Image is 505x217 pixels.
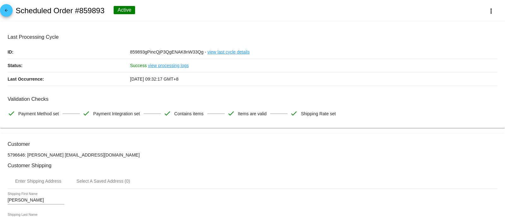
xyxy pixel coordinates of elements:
span: Success [130,63,147,68]
span: 859893gPincQjP3QgENAK8nW33Qg - [130,49,206,54]
div: Active [114,6,135,14]
p: Last Occurrence: [8,72,130,86]
p: ID: [8,45,130,59]
span: Payment Method set [18,107,59,120]
h2: Scheduled Order #859893 [15,6,104,15]
div: Enter Shipping Address [15,179,61,184]
span: Shipping Rate set [301,107,336,120]
span: [DATE] 09:32:17 GMT+8 [130,77,178,82]
span: Contains items [174,107,204,120]
a: view last cycle details [207,45,250,59]
a: view processing logs [148,59,189,72]
mat-icon: check [163,110,171,117]
mat-icon: more_vert [487,7,495,15]
mat-icon: arrow_back [3,8,10,16]
mat-icon: check [290,110,298,117]
span: Payment Integration set [93,107,140,120]
h3: Customer [8,141,497,147]
h3: Customer Shipping [8,163,497,168]
span: Items are valid [238,107,267,120]
mat-icon: check [8,110,15,117]
h3: Validation Checks [8,96,497,102]
input: Shipping First Name [8,198,64,203]
div: Select A Saved Address (0) [76,179,130,184]
mat-icon: check [82,110,90,117]
p: Status: [8,59,130,72]
h3: Last Processing Cycle [8,34,497,40]
p: 5796646: [PERSON_NAME] [EMAIL_ADDRESS][DOMAIN_NAME] [8,152,497,157]
mat-icon: check [227,110,235,117]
